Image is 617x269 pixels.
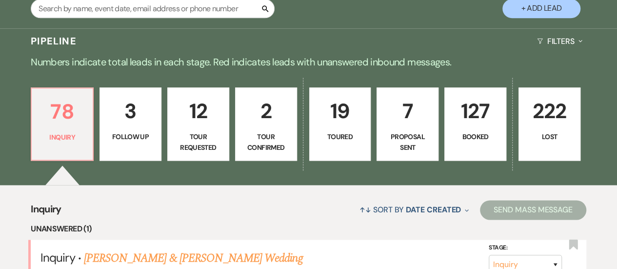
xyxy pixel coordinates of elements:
p: 12 [174,95,223,127]
a: 12Tour Requested [167,87,229,161]
p: Tour Requested [174,131,223,153]
a: 7Proposal Sent [377,87,438,161]
p: 78 [38,95,87,128]
p: 222 [525,95,574,127]
a: [PERSON_NAME] & [PERSON_NAME] Wedding [84,249,302,267]
p: 19 [316,95,365,127]
p: 7 [383,95,432,127]
a: 19Toured [309,87,371,161]
span: Inquiry [40,250,75,265]
p: Inquiry [38,132,87,143]
span: Inquiry [31,202,61,223]
p: 2 [241,95,291,127]
p: Booked [451,131,500,142]
button: Send Mass Message [480,200,586,220]
p: Toured [316,131,365,142]
span: ↑↓ [359,205,371,215]
button: Sort By Date Created [356,197,473,223]
p: Lost [525,131,574,142]
a: 127Booked [444,87,506,161]
p: 127 [451,95,500,127]
a: 2Tour Confirmed [235,87,297,161]
a: 78Inquiry [31,87,94,161]
a: 222Lost [518,87,580,161]
h3: Pipeline [31,34,77,48]
a: 3Follow Up [100,87,161,161]
button: Filters [533,28,586,54]
p: 3 [106,95,155,127]
p: Tour Confirmed [241,131,291,153]
li: Unanswered (1) [31,223,586,235]
span: Date Created [406,205,461,215]
p: Follow Up [106,131,155,142]
p: Proposal Sent [383,131,432,153]
label: Stage: [489,243,562,253]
